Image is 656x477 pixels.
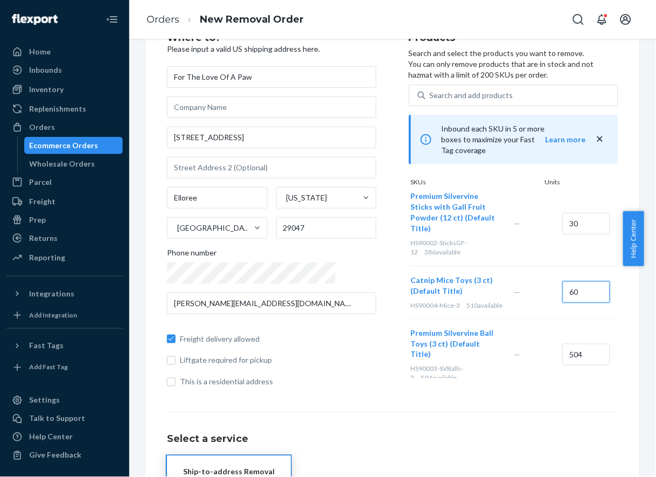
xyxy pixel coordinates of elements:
button: Premium Silvervine Sticks with Gall Fruit Powder (12 ct) (Default Title) [411,191,501,234]
input: Company Name [167,96,376,118]
div: Replenishments [29,103,86,114]
span: Premium Silvervine Sticks with Gall Fruit Powder (12 ct) (Default Title) [411,191,496,233]
a: Home [6,43,123,60]
a: Prep [6,211,123,229]
input: Street Address 2 (Optional) [167,157,376,178]
a: Add Fast Tag [6,359,123,376]
span: 386 available [425,248,461,256]
a: Replenishments [6,100,123,117]
img: Flexport logo [12,14,58,25]
span: — [514,287,521,296]
div: Integrations [29,288,74,299]
div: Ecommerce Orders [30,140,99,151]
span: HS90004-Mice-3 [411,301,460,309]
a: Settings [6,392,123,409]
a: Wholesale Orders [24,155,123,172]
a: Help Center [6,428,123,446]
input: Quantity [563,213,610,234]
button: Help Center [623,211,644,266]
button: Premium Silvervine Ball Toys (3 ct) (Default Title) [411,328,501,360]
button: close [595,134,605,145]
button: Catnip Mice Toys (3 ct) (Default Title) [411,275,501,296]
span: Phone number [167,247,217,262]
a: New Removal Order [200,13,304,25]
input: City [167,187,268,209]
div: Talk to Support [29,413,85,424]
button: Learn more [546,134,586,145]
input: Street Address [167,127,376,148]
button: Open notifications [591,9,613,30]
div: Parcel [29,177,52,188]
a: Freight [6,193,123,210]
h1: Select a service [167,434,618,445]
input: Liftgate required for pickup [167,356,176,365]
a: Add Integration [6,307,123,324]
input: Freight delivery allowed [167,335,176,343]
span: — [514,219,521,228]
a: Returns [6,230,123,247]
span: Premium Silvervine Ball Toys (3 ct) (Default Title) [411,328,494,359]
span: HS90002-SticksGF-12 [411,239,467,256]
div: Fast Tags [29,341,64,351]
a: Orders [6,119,123,136]
div: Home [29,46,51,57]
div: [US_STATE] [287,192,327,203]
input: [US_STATE] [285,192,287,203]
span: — [514,350,521,360]
div: Give Feedback [29,450,81,461]
div: Reporting [29,252,65,263]
span: Catnip Mice Toys (3 ct) (Default Title) [411,275,493,295]
button: Integrations [6,285,123,302]
ol: breadcrumbs [138,4,312,36]
span: HS90003-SVBalls-3 [411,365,464,382]
input: Email (Required) [167,293,376,314]
span: Freight delivery allowed [180,334,376,344]
div: Inbound each SKU in 5 or more boxes to maximize your Fast Tag coverage [409,115,618,164]
a: Inbounds [6,61,123,79]
span: Liftgate required for pickup [180,355,376,366]
div: Inventory [29,84,64,95]
div: Inbounds [29,65,62,75]
button: Fast Tags [6,337,123,355]
div: Wholesale Orders [30,158,95,169]
input: ZIP Code [276,217,377,239]
span: 504 available [421,374,457,382]
a: Ecommerce Orders [24,137,123,154]
a: Talk to Support [6,410,123,427]
h2: Products [409,33,618,44]
a: Orders [146,13,179,25]
div: Search and add products [430,90,513,101]
input: [GEOGRAPHIC_DATA] [176,223,177,233]
button: Open Search Box [568,9,589,30]
a: Parcel [6,174,123,191]
a: Reporting [6,249,123,266]
button: Give Feedback [6,447,123,464]
div: SKUs [409,177,543,189]
div: Settings [29,395,60,406]
span: This is a residential address [180,377,376,388]
button: Close Navigation [101,9,123,30]
div: Returns [29,233,58,244]
div: Help Center [29,432,73,443]
input: First & Last Name [167,66,376,88]
div: Orders [29,122,55,133]
a: Inventory [6,81,123,98]
span: 510 available [467,301,503,309]
div: Add Fast Tag [29,363,68,372]
input: This is a residential address [167,378,176,386]
div: Prep [29,215,46,225]
input: Quantity [563,281,610,303]
p: Search and select the products you want to remove. You can only remove products that are in stock... [409,48,618,80]
div: Freight [29,196,55,207]
div: Add Integration [29,310,77,320]
input: Quantity [563,344,610,365]
div: [GEOGRAPHIC_DATA] [177,223,253,233]
button: Open account menu [615,9,637,30]
div: Units [543,177,591,189]
p: Please input a valid US shipping address here. [167,44,376,54]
